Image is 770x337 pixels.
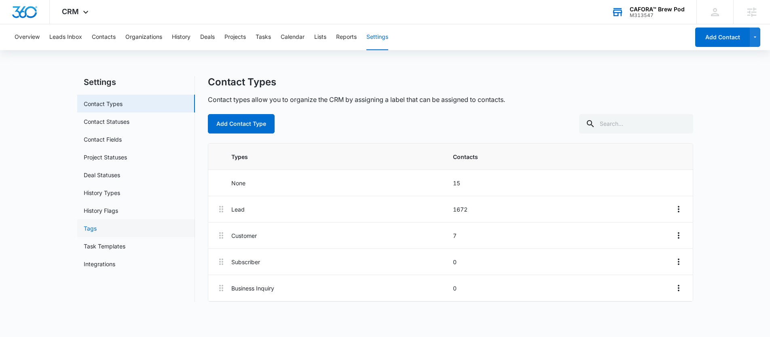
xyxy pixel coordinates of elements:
[92,24,116,50] button: Contacts
[84,242,125,250] a: Task Templates
[84,206,118,215] a: History Flags
[673,229,685,242] button: Overflow Menu
[231,153,448,161] p: Types
[453,153,669,161] p: Contacts
[84,153,127,161] a: Project Statuses
[125,24,162,50] button: Organizations
[208,76,276,88] h1: Contact Types
[77,76,195,88] h2: Settings
[84,171,120,179] a: Deal Statuses
[208,95,505,104] p: Contact types allow you to organize the CRM by assigning a label that can be assigned to contacts.
[49,24,82,50] button: Leads Inbox
[84,224,97,233] a: Tags
[673,255,685,268] button: Overflow Menu
[84,117,129,126] a: Contact Statuses
[231,179,448,187] p: None
[231,258,448,266] p: Subscriber
[62,7,79,16] span: CRM
[200,24,215,50] button: Deals
[231,284,448,292] p: Business Inquiry
[208,114,275,134] button: Add Contact Type
[256,24,271,50] button: Tasks
[630,6,685,13] div: account name
[172,24,190,50] button: History
[366,24,388,50] button: Settings
[84,260,115,268] a: Integrations
[630,13,685,18] div: account id
[453,231,669,240] p: 7
[673,203,685,216] button: Overflow Menu
[84,100,123,108] a: Contact Types
[453,179,669,187] p: 15
[15,24,40,50] button: Overview
[84,135,122,144] a: Contact Fields
[224,24,246,50] button: Projects
[453,284,669,292] p: 0
[453,205,669,214] p: 1672
[281,24,305,50] button: Calendar
[673,282,685,295] button: Overflow Menu
[314,24,326,50] button: Lists
[453,258,669,266] p: 0
[84,189,120,197] a: History Types
[336,24,357,50] button: Reports
[695,28,750,47] button: Add Contact
[579,114,693,134] input: Search...
[231,231,448,240] p: Customer
[231,205,448,214] p: Lead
